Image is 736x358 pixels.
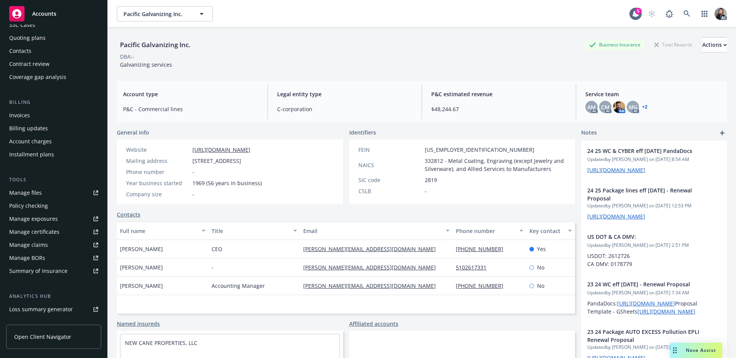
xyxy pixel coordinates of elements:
a: Billing updates [6,122,101,135]
a: [URL][DOMAIN_NAME] [192,146,250,153]
div: US DOT & CA DMV:Updatedby [PERSON_NAME] on [DATE] 2:51 PMUSDOT: 2612726 CA DMV: 0178779 [581,227,727,274]
p: PandaDocs: Proposal Template - GSheets [587,299,721,315]
div: 24 25 Package lines eff [DATE] - Renewal ProposalUpdatedby [PERSON_NAME] on [DATE] 12:53 PM[URL][... [581,180,727,227]
div: Year business started [126,179,189,187]
a: [PHONE_NUMBER] [456,282,509,289]
span: MG [629,103,637,111]
span: P&C - Commercial lines [123,105,258,113]
span: 23 24 Package AUTO EXCESS Pollution EPLI Renewal Proposal [587,328,701,344]
span: Yes [537,245,546,253]
a: Account charges [6,135,101,148]
div: Phone number [456,227,514,235]
a: Contract review [6,58,101,70]
span: General info [117,128,149,136]
div: Account charges [9,135,52,148]
span: Accounting Manager [212,282,265,290]
a: [PHONE_NUMBER] [456,245,509,253]
span: Accounts [32,11,56,17]
span: 23 24 WC eff [DATE] - Renewal Proposal [587,280,701,288]
a: +2 [642,105,647,109]
div: Website [126,146,189,154]
a: [URL][DOMAIN_NAME] [587,213,645,220]
span: - [425,187,427,195]
div: Pacific Galvanizing Inc. [117,40,194,50]
div: NAICS [358,161,422,169]
div: Title [212,227,289,235]
a: [URL][DOMAIN_NAME] [637,308,695,315]
span: [US_EMPLOYER_IDENTIFICATION_NUMBER] [425,146,534,154]
div: Manage BORs [9,252,45,264]
a: [PERSON_NAME][EMAIL_ADDRESS][DOMAIN_NAME] [303,282,442,289]
button: Email [300,222,453,240]
a: Manage exposures [6,213,101,225]
div: Quoting plans [9,32,46,44]
div: Loss summary generator [9,303,73,315]
a: 5102617331 [456,264,493,271]
img: photo [613,101,625,113]
span: CEO [212,245,222,253]
button: Key contact [526,222,575,240]
div: Coverage gap analysis [9,71,66,83]
div: Installment plans [9,148,54,161]
span: - [192,168,194,176]
span: No [537,282,544,290]
div: Mailing address [126,157,189,165]
div: Invoices [9,109,30,122]
button: Pacific Galvanizing Inc. [117,6,213,21]
div: Full name [120,227,197,235]
div: Billing [6,99,101,106]
span: P&C estimated revenue [431,90,567,98]
a: Loss summary generator [6,303,101,315]
span: 24 25 Package lines eff [DATE] - Renewal Proposal [587,186,701,202]
button: Phone number [453,222,526,240]
span: Open Client Navigator [14,333,71,341]
a: Contacts [117,210,140,218]
div: Actions [702,38,727,52]
div: Tools [6,176,101,184]
a: [PERSON_NAME][EMAIL_ADDRESS][DOMAIN_NAME] [303,245,442,253]
div: FEIN [358,146,422,154]
div: Manage certificates [9,226,59,238]
span: Updated by [PERSON_NAME] on [DATE] 2:51 PM [587,242,721,249]
div: CSLB [358,187,422,195]
a: Accounts [6,3,101,25]
div: Summary of insurance [9,265,67,277]
div: Contract review [9,58,49,70]
span: - [212,263,214,271]
span: Galvanizing services [120,61,172,68]
a: SSC Cases [6,19,101,31]
a: Named insureds [117,320,160,328]
div: Billing updates [9,122,48,135]
span: Account type [123,90,258,98]
a: Manage files [6,187,101,199]
a: Manage certificates [6,226,101,238]
div: Manage files [9,187,42,199]
a: Search [679,6,695,21]
a: Contacts [6,45,101,57]
a: Manage claims [6,239,101,251]
div: 23 24 WC eff [DATE] - Renewal ProposalUpdatedby [PERSON_NAME] on [DATE] 7:34 AMPandaDocs:[URL][DO... [581,274,727,322]
span: [STREET_ADDRESS] [192,157,241,165]
div: 5 [635,8,642,15]
span: AM [587,103,596,111]
span: Updated by [PERSON_NAME] on [DATE] 7:34 AM [587,289,721,296]
span: Pacific Galvanizing Inc. [123,10,190,18]
div: Policy checking [9,200,48,212]
span: Updated by [PERSON_NAME] on [DATE] 8:54 AM [587,156,721,163]
a: Installment plans [6,148,101,161]
div: DBA: - [120,53,134,61]
span: Nova Assist [686,347,716,353]
button: Nova Assist [670,343,722,358]
div: 24 25 WC & CYBER eff [DATE] PandaDocsUpdatedby [PERSON_NAME] on [DATE] 8:54 AM[URL][DOMAIN_NAME] [581,141,727,180]
span: - [192,190,194,198]
button: Actions [702,37,727,53]
span: Service team [585,90,721,98]
span: US DOT & CA DMV: [587,233,701,241]
div: Email [303,227,441,235]
span: $48,244.67 [431,105,567,113]
a: Coverage gap analysis [6,71,101,83]
span: C-corporation [277,105,412,113]
span: [PERSON_NAME] [120,282,163,290]
span: CM [601,103,609,111]
span: No [537,263,544,271]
